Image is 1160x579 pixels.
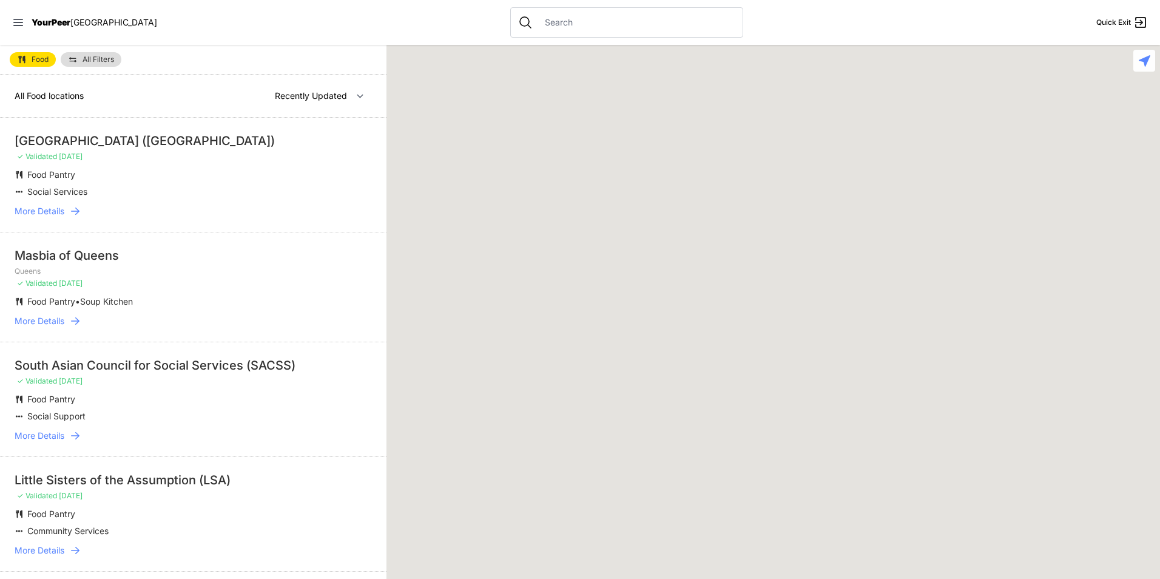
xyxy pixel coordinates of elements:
[32,19,157,26] a: YourPeer[GEOGRAPHIC_DATA]
[59,491,83,500] span: [DATE]
[15,430,64,442] span: More Details
[15,315,372,327] a: More Details
[32,17,70,27] span: YourPeer
[10,52,56,67] a: Food
[27,169,75,180] span: Food Pantry
[15,357,372,374] div: South Asian Council for Social Services (SACSS)
[15,205,372,217] a: More Details
[1096,15,1148,30] a: Quick Exit
[27,186,87,197] span: Social Services
[59,376,83,385] span: [DATE]
[17,279,57,288] span: ✓ Validated
[15,544,372,557] a: More Details
[32,56,49,63] span: Food
[15,266,372,276] p: Queens
[15,430,372,442] a: More Details
[83,56,114,63] span: All Filters
[17,491,57,500] span: ✓ Validated
[15,544,64,557] span: More Details
[15,472,372,489] div: Little Sisters of the Assumption (LSA)
[27,526,109,536] span: Community Services
[27,509,75,519] span: Food Pantry
[27,411,86,421] span: Social Support
[59,279,83,288] span: [DATE]
[15,247,372,264] div: Masbia of Queens
[27,296,75,306] span: Food Pantry
[17,152,57,161] span: ✓ Validated
[70,17,157,27] span: [GEOGRAPHIC_DATA]
[15,90,84,101] span: All Food locations
[59,152,83,161] span: [DATE]
[27,394,75,404] span: Food Pantry
[61,52,121,67] a: All Filters
[15,315,64,327] span: More Details
[15,205,64,217] span: More Details
[15,132,372,149] div: [GEOGRAPHIC_DATA] ([GEOGRAPHIC_DATA])
[80,296,133,306] span: Soup Kitchen
[17,376,57,385] span: ✓ Validated
[1096,18,1131,27] span: Quick Exit
[75,296,80,306] span: •
[538,16,735,29] input: Search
